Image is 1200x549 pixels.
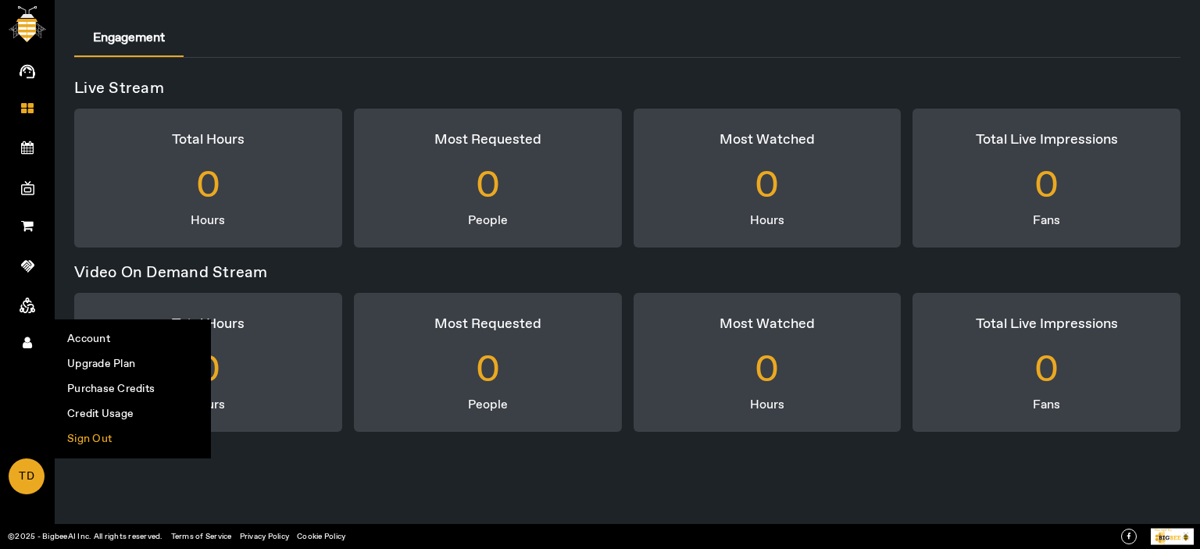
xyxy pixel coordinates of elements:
div: Video On Demand Stream [74,259,1192,293]
div: Total Live Impressions [912,109,1180,152]
a: ©2025 - BigbeeAI Inc. All rights reserved. [8,531,163,542]
div: Total Live Impressions [912,293,1180,336]
li: Purchase Credits [55,376,210,401]
div: 0 [634,336,902,405]
div: 0 [74,152,342,221]
div: 0 [912,336,1180,405]
div: Most Watched [634,109,902,152]
div: Live Stream [74,81,1192,109]
tspan: P [1155,528,1157,532]
li: Credit Usage [55,401,210,426]
a: TD [9,458,45,494]
a: Cookie Policy [297,531,345,542]
li: Account [55,326,210,351]
a: Terms of Service [171,531,232,542]
li: Upgrade Plan [55,351,210,376]
div: Most Requested [354,293,622,336]
span: TD [10,460,43,494]
img: bigbee-logo.png [9,6,46,42]
a: Privacy Policy [240,531,290,542]
div: 0 [634,152,902,221]
div: Most Watched [634,293,902,336]
tspan: r [1162,528,1164,532]
li: Sign Out [55,426,210,451]
div: 0 [354,152,622,221]
tspan: owe [1156,528,1162,532]
div: Most Requested [354,109,622,152]
span: Engagement [93,32,165,45]
tspan: ed By [1163,528,1172,532]
div: 0 [912,152,1180,221]
div: Total Hours [74,293,342,336]
div: 0 [354,336,622,405]
div: Total Hours [74,109,342,152]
